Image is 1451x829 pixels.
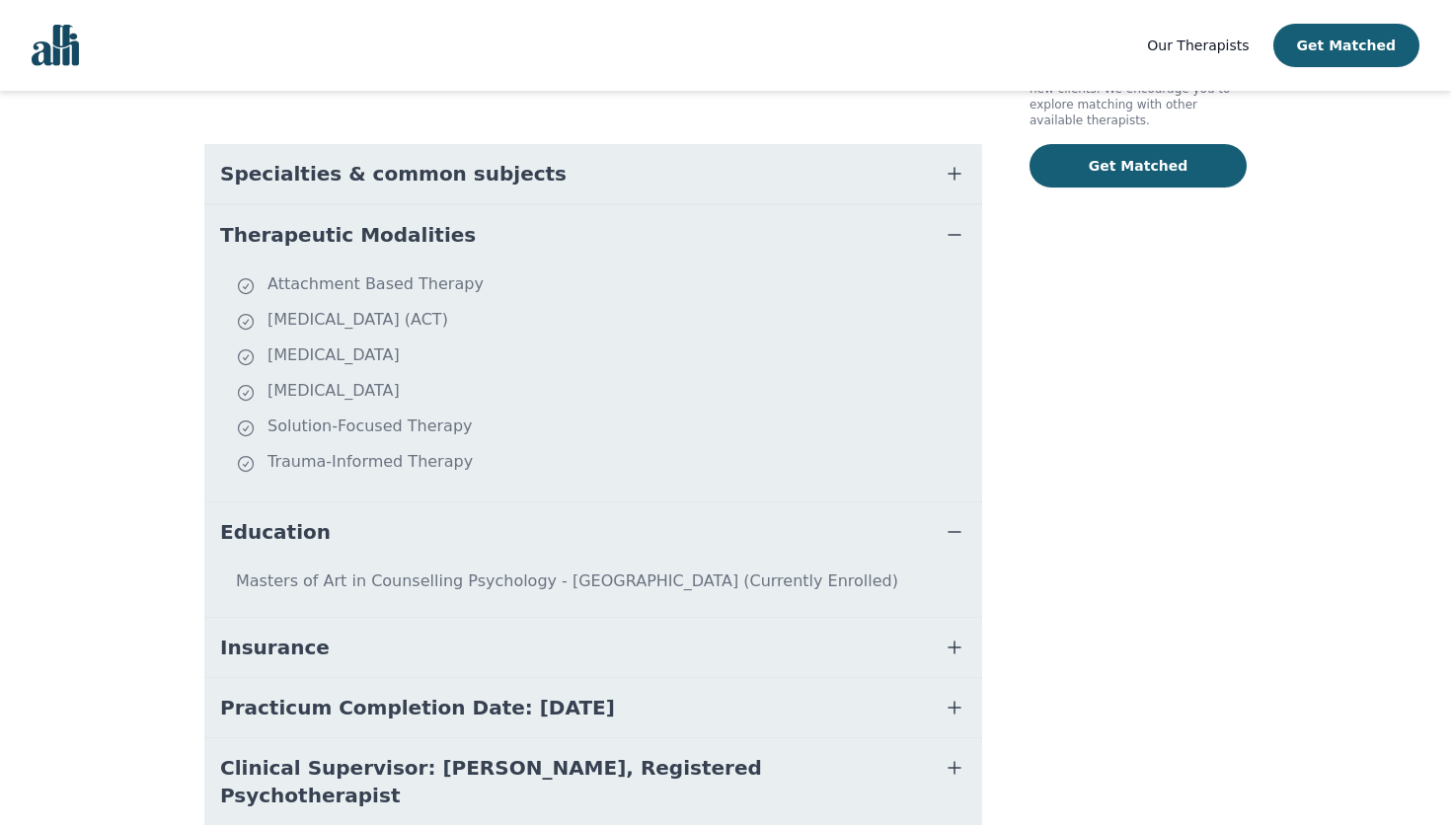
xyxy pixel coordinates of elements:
a: Our Therapists [1147,34,1249,57]
p: Alysha is currently not accepting new clients. We encourage you to explore matching with other av... [1030,65,1247,128]
button: Get Matched [1030,144,1247,188]
button: Specialties & common subjects [204,144,982,203]
button: Therapeutic Modalities [204,205,982,264]
span: Clinical Supervisor: [PERSON_NAME], Registered Psychotherapist [220,754,919,809]
li: Solution-Focused Therapy [236,414,974,442]
span: Specialties & common subjects [220,160,567,188]
button: Clinical Supervisor: [PERSON_NAME], Registered Psychotherapist [204,738,982,825]
span: Practicum Completion Date: [DATE] [220,694,615,721]
li: [MEDICAL_DATA] [236,343,974,371]
button: Insurance [204,618,982,677]
li: [MEDICAL_DATA] (ACT) [236,308,974,336]
button: Get Matched [1273,24,1419,67]
span: Education [220,518,331,546]
span: Our Therapists [1147,38,1249,53]
span: Therapeutic Modalities [220,221,476,249]
li: Trauma-Informed Therapy [236,450,974,478]
button: Practicum Completion Date: [DATE] [204,678,982,737]
li: Attachment Based Therapy [236,272,974,300]
span: Insurance [220,634,330,661]
button: Education [204,502,982,562]
img: alli logo [32,25,79,66]
li: [MEDICAL_DATA] [236,379,974,407]
p: Masters of Art in Counselling Psychology - [GEOGRAPHIC_DATA] (Currently Enrolled) [212,569,974,609]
